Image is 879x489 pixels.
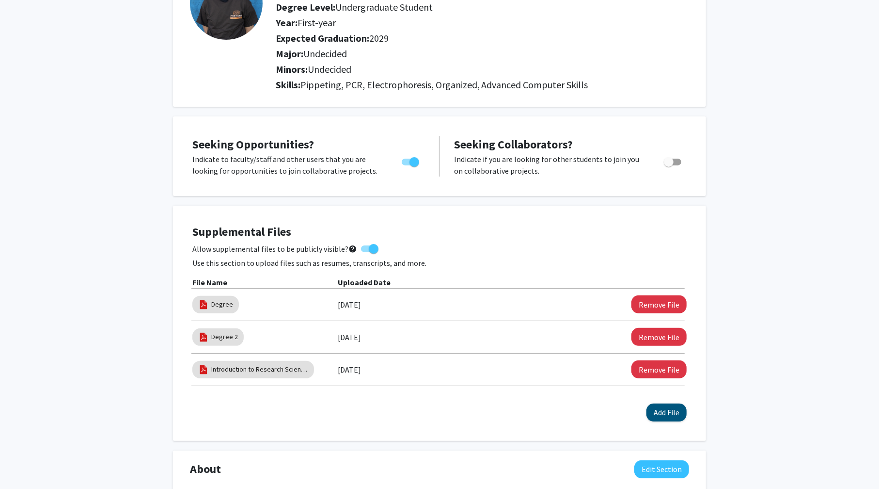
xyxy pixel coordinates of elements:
[198,299,209,310] img: pdf_icon.png
[634,460,689,478] button: Edit About
[631,295,687,313] button: Remove Degree File
[192,225,687,239] h4: Supplemental Files
[631,328,687,346] button: Remove Degree 2 File
[192,153,383,177] p: Indicate to faculty/staff and other users that you are looking for opportunities to join collabor...
[211,332,238,342] a: Degree 2
[276,48,689,60] h2: Major:
[211,299,233,310] a: Degree
[335,1,433,13] span: Undergraduate Student
[198,364,209,375] img: pdf_icon.png
[398,153,424,168] div: Toggle
[631,360,687,378] button: Remove Introduction to Research Science Hybrid Program Completion Letter File
[192,243,357,255] span: Allow supplemental files to be publicly visible?
[192,257,687,269] p: Use this section to upload files such as resumes, transcripts, and more.
[276,64,689,75] h2: Minors:
[338,277,391,287] b: Uploaded Date
[276,33,635,44] h2: Expected Graduation:
[300,79,588,91] span: Pippeting, PCR, Electrophoresis, Organized, Advanced Computer Skills
[338,329,361,345] label: [DATE]
[303,48,347,60] span: Undecided
[192,137,314,152] span: Seeking Opportunities?
[198,332,209,342] img: pdf_icon.png
[660,153,687,168] div: Toggle
[298,16,336,29] span: First-year
[454,137,573,152] span: Seeking Collaborators?
[338,296,361,313] label: [DATE]
[348,243,357,255] mat-icon: help
[276,17,635,29] h2: Year:
[308,63,351,75] span: Undecided
[276,1,635,13] h2: Degree Level:
[646,404,687,422] button: Add File
[7,445,41,482] iframe: Chat
[454,153,645,177] p: Indicate if you are looking for other students to join you on collaborative projects.
[192,277,227,287] b: File Name
[211,364,308,375] a: Introduction to Research Science Hybrid Program Completion Letter
[369,32,389,44] span: 2029
[338,361,361,378] label: [DATE]
[276,79,689,91] h2: Skills:
[190,460,221,478] span: About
